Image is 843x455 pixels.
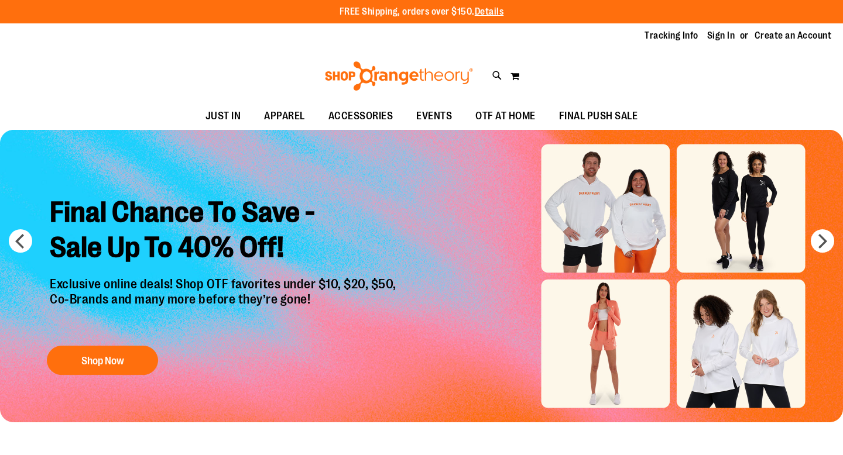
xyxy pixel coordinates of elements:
[9,229,32,253] button: prev
[194,103,253,130] a: JUST IN
[707,29,735,42] a: Sign In
[41,186,408,277] h2: Final Chance To Save - Sale Up To 40% Off!
[755,29,832,42] a: Create an Account
[252,103,317,130] a: APPAREL
[559,103,638,129] span: FINAL PUSH SALE
[41,186,408,381] a: Final Chance To Save -Sale Up To 40% Off! Exclusive online deals! Shop OTF favorites under $10, $...
[475,103,536,129] span: OTF AT HOME
[47,346,158,375] button: Shop Now
[475,6,504,17] a: Details
[340,5,504,19] p: FREE Shipping, orders over $150.
[328,103,393,129] span: ACCESSORIES
[41,277,408,334] p: Exclusive online deals! Shop OTF favorites under $10, $20, $50, Co-Brands and many more before th...
[464,103,547,130] a: OTF AT HOME
[645,29,698,42] a: Tracking Info
[547,103,650,130] a: FINAL PUSH SALE
[264,103,305,129] span: APPAREL
[205,103,241,129] span: JUST IN
[323,61,475,91] img: Shop Orangetheory
[416,103,452,129] span: EVENTS
[811,229,834,253] button: next
[405,103,464,130] a: EVENTS
[317,103,405,130] a: ACCESSORIES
